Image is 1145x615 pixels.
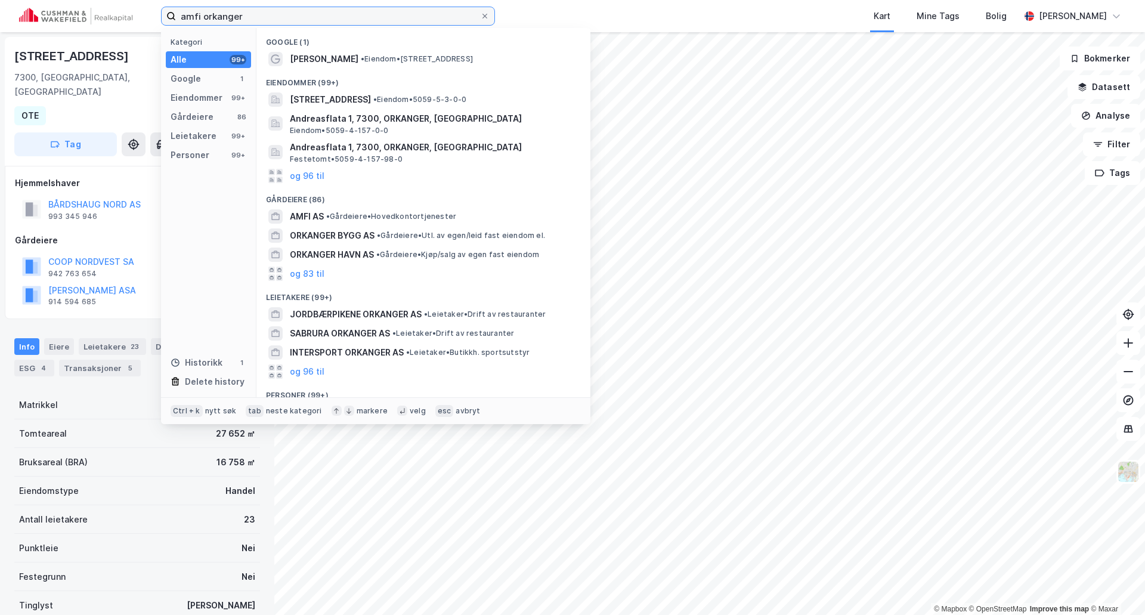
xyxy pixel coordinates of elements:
[171,148,209,162] div: Personer
[377,231,380,240] span: •
[1085,558,1145,615] div: Kontrollprogram for chat
[373,95,466,104] span: Eiendom • 5059-5-3-0-0
[1083,132,1140,156] button: Filter
[326,212,330,221] span: •
[230,131,246,141] div: 99+
[290,92,371,107] span: [STREET_ADDRESS]
[237,358,246,367] div: 1
[216,455,255,469] div: 16 758 ㎡
[124,362,136,374] div: 5
[392,329,514,338] span: Leietaker • Drift av restauranter
[237,112,246,122] div: 86
[969,605,1027,613] a: OpenStreetMap
[38,362,49,374] div: 4
[171,110,213,124] div: Gårdeiere
[230,150,246,160] div: 99+
[290,248,374,262] span: ORKANGER HAVN AS
[237,74,246,84] div: 1
[14,338,39,355] div: Info
[151,338,210,355] div: Datasett
[171,52,187,67] div: Alle
[79,338,146,355] div: Leietakere
[256,381,590,403] div: Personer (99+)
[15,233,259,248] div: Gårdeiere
[48,297,96,307] div: 914 594 685
[59,360,141,376] div: Transaksjoner
[48,212,97,221] div: 993 345 946
[230,93,246,103] div: 99+
[290,345,404,360] span: INTERSPORT ORKANGER AS
[424,310,546,319] span: Leietaker • Drift av restauranter
[187,598,255,613] div: [PERSON_NAME]
[19,541,58,555] div: Punktleie
[1085,161,1140,185] button: Tags
[246,405,264,417] div: tab
[171,38,251,47] div: Kategori
[14,132,117,156] button: Tag
[205,406,237,416] div: nytt søk
[242,570,255,584] div: Nei
[44,338,74,355] div: Eiere
[326,212,456,221] span: Gårdeiere • Hovedkontortjenester
[242,541,255,555] div: Nei
[410,406,426,416] div: velg
[361,54,364,63] span: •
[15,176,259,190] div: Hjemmelshaver
[171,356,222,370] div: Historikk
[376,250,539,259] span: Gårdeiere • Kjøp/salg av egen fast eiendom
[290,364,324,379] button: og 96 til
[290,140,576,154] span: Andreasflata 1, 7300, ORKANGER, [GEOGRAPHIC_DATA]
[406,348,410,357] span: •
[19,598,53,613] div: Tinglyst
[48,269,97,279] div: 942 763 654
[1030,605,1089,613] a: Improve this map
[225,484,255,498] div: Handel
[290,209,324,224] span: AMFI AS
[244,512,255,527] div: 23
[290,126,388,135] span: Eiendom • 5059-4-157-0-0
[934,605,967,613] a: Mapbox
[19,484,79,498] div: Eiendomstype
[1085,558,1145,615] iframe: Chat Widget
[19,398,58,412] div: Matrikkel
[376,250,380,259] span: •
[171,405,203,417] div: Ctrl + k
[361,54,473,64] span: Eiendom • [STREET_ADDRESS]
[14,360,54,376] div: ESG
[176,7,480,25] input: Søk på adresse, matrikkel, gårdeiere, leietakere eller personer
[1071,104,1140,128] button: Analyse
[266,406,322,416] div: neste kategori
[19,570,66,584] div: Festegrunn
[19,427,67,441] div: Tomteareal
[1039,9,1107,23] div: [PERSON_NAME]
[171,129,216,143] div: Leietakere
[256,28,590,50] div: Google (1)
[19,455,88,469] div: Bruksareal (BRA)
[290,112,576,126] span: Andreasflata 1, 7300, ORKANGER, [GEOGRAPHIC_DATA]
[290,307,422,322] span: JORDBÆRPIKENE ORKANGER AS
[14,47,131,66] div: [STREET_ADDRESS]
[392,329,396,338] span: •
[1067,75,1140,99] button: Datasett
[357,406,388,416] div: markere
[290,228,375,243] span: ORKANGER BYGG AS
[256,283,590,305] div: Leietakere (99+)
[917,9,960,23] div: Mine Tags
[19,512,88,527] div: Antall leietakere
[986,9,1007,23] div: Bolig
[185,375,245,389] div: Delete history
[1117,461,1140,483] img: Z
[456,406,480,416] div: avbryt
[290,169,324,183] button: og 96 til
[21,109,39,123] div: OTE
[19,8,132,24] img: cushman-wakefield-realkapital-logo.202ea83816669bd177139c58696a8fa1.svg
[171,91,222,105] div: Eiendommer
[1060,47,1140,70] button: Bokmerker
[256,186,590,207] div: Gårdeiere (86)
[128,341,141,353] div: 23
[290,326,390,341] span: SABRURA ORKANGER AS
[435,405,454,417] div: esc
[290,267,324,281] button: og 83 til
[216,427,255,441] div: 27 652 ㎡
[424,310,428,319] span: •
